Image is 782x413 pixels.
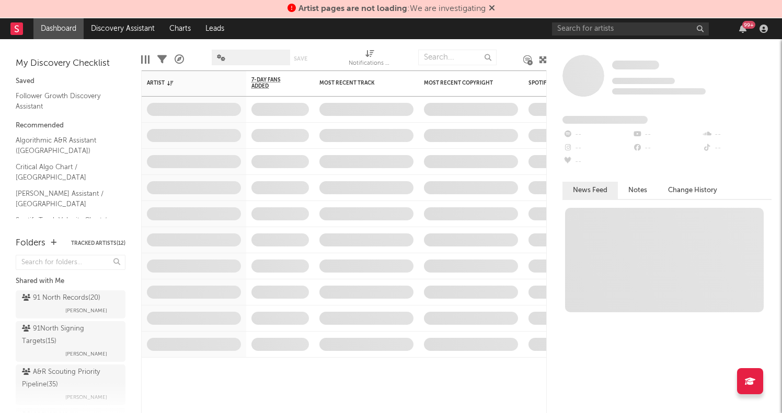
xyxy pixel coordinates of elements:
a: [PERSON_NAME] Assistant / [GEOGRAPHIC_DATA] [16,188,115,209]
span: Some Artist [612,61,659,69]
div: Notifications (Artist) [349,57,390,70]
div: Most Recent Track [319,80,398,86]
div: -- [632,141,701,155]
a: Discovery Assistant [84,18,162,39]
button: 99+ [739,25,746,33]
div: Spotify Monthly Listeners [528,80,607,86]
div: Folders [16,237,45,250]
input: Search for artists [552,22,709,36]
div: 99 + [742,21,755,29]
span: : We are investigating [298,5,486,13]
span: Dismiss [489,5,495,13]
span: Tracking Since: [DATE] [612,78,675,84]
a: Spotify Track Velocity Chart / [GEOGRAPHIC_DATA] [16,215,115,236]
button: Notes [618,182,658,199]
div: A&R Pipeline [175,44,184,75]
div: My Discovery Checklist [16,57,125,70]
div: -- [562,128,632,141]
a: Follower Growth Discovery Assistant [16,90,115,112]
div: 91North Signing Targets ( 15 ) [22,323,117,348]
button: News Feed [562,182,618,199]
a: Dashboard [33,18,84,39]
a: 91North Signing Targets(15)[PERSON_NAME] [16,321,125,362]
a: Critical Algo Chart / [GEOGRAPHIC_DATA] [16,161,115,183]
div: Artist [147,80,225,86]
div: Notifications (Artist) [349,44,390,75]
input: Search for folders... [16,255,125,270]
span: Fans Added by Platform [562,116,648,124]
div: -- [702,128,772,141]
div: Shared with Me [16,275,125,288]
a: Algorithmic A&R Assistant ([GEOGRAPHIC_DATA]) [16,135,115,156]
div: Recommended [16,120,125,132]
div: A&R Scouting Priority Pipeline ( 35 ) [22,366,117,391]
button: Save [294,56,307,62]
a: Charts [162,18,198,39]
div: 91 North Records ( 20 ) [22,292,100,304]
a: 91 North Records(20)[PERSON_NAME] [16,290,125,318]
div: -- [632,128,701,141]
div: Most Recent Copyright [424,80,502,86]
a: Some Artist [612,60,659,70]
div: Saved [16,75,125,88]
span: 0 fans last week [612,88,706,95]
span: Artist pages are not loading [298,5,407,13]
a: Leads [198,18,232,39]
div: Filters [157,44,167,75]
div: Edit Columns [141,44,149,75]
button: Tracked Artists(12) [71,241,125,246]
div: -- [702,141,772,155]
span: [PERSON_NAME] [65,348,107,360]
span: [PERSON_NAME] [65,391,107,404]
button: Change History [658,182,728,199]
span: [PERSON_NAME] [65,304,107,317]
div: -- [562,155,632,169]
input: Search... [418,50,497,65]
div: -- [562,141,632,155]
span: 7-Day Fans Added [251,77,293,89]
a: A&R Scouting Priority Pipeline(35)[PERSON_NAME] [16,364,125,405]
